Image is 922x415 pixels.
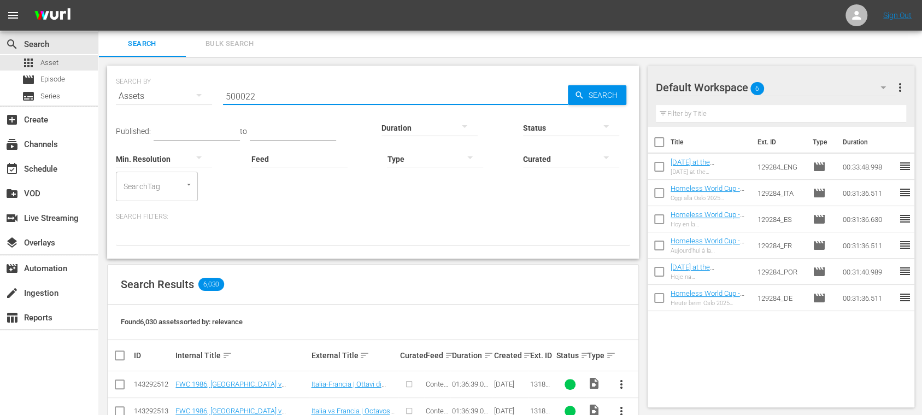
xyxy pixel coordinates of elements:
[671,247,749,254] div: Aujourd'hui à la [GEOGRAPHIC_DATA] 2025 Homeless World Cup
[5,262,19,275] span: Automation
[838,232,898,259] td: 00:31:36.511
[893,74,906,101] button: more_vert
[484,350,494,360] span: sort
[588,377,601,390] span: Video
[121,278,194,291] span: Search Results
[530,380,550,396] span: 131882_ITA
[812,186,825,200] span: Episode
[883,11,912,20] a: Sign Out
[584,85,626,105] span: Search
[806,127,836,157] th: Type
[671,168,749,176] div: [DATE] at the [GEOGRAPHIC_DATA] 2025 Homeless World Cup
[426,380,448,396] span: Content
[615,378,628,391] span: more_vert
[105,38,179,50] span: Search
[671,300,749,307] div: Heute beim Oslo 2025 Homeless World Cup
[812,291,825,305] span: Episode
[5,113,19,126] span: Create
[198,278,224,291] span: 6,030
[750,77,764,100] span: 6
[5,162,19,176] span: Schedule
[192,38,267,50] span: Bulk Search
[22,56,35,69] span: Asset
[22,90,35,103] span: Series
[671,289,744,306] a: Homeless World Cup - HL Show Playouts (DE)
[400,351,423,360] div: Curated
[5,138,19,151] span: Channels
[812,239,825,252] span: Episode
[812,265,825,278] span: Episode
[22,73,35,86] span: Episode
[812,160,825,173] span: Episode
[838,259,898,285] td: 00:31:40.989
[898,291,911,304] span: reorder
[556,349,584,362] div: Status
[530,351,553,360] div: Ext. ID
[40,74,65,85] span: Episode
[838,206,898,232] td: 00:31:36.630
[753,154,808,180] td: 129284_ENG
[812,213,825,226] span: Episode
[836,127,901,157] th: Duration
[671,127,751,157] th: Title
[671,273,749,280] div: Hoje na [GEOGRAPHIC_DATA] 2025 Homeless World Cup
[898,212,911,225] span: reorder
[494,349,527,362] div: Created
[452,349,490,362] div: Duration
[898,160,911,173] span: reorder
[608,371,635,398] button: more_vert
[893,81,906,94] span: more_vert
[753,285,808,311] td: 129284_DE
[134,351,172,360] div: ID
[452,380,490,388] div: 01:36:39.080
[116,212,630,221] p: Search Filters:
[656,72,897,103] div: Default Workspace
[523,350,533,360] span: sort
[311,380,394,413] a: Italia-Francia | Ottavi di finale | Coppa del Mondo FIFA Messico 1986 | Match completo
[452,407,490,415] div: 01:36:39.080
[753,259,808,285] td: 129284_POR
[671,184,744,201] a: Homeless World Cup - HL Show Playouts (IT)
[426,349,449,362] div: Feed
[5,311,19,324] span: Reports
[838,180,898,206] td: 00:31:36.511
[898,186,911,199] span: reorder
[494,407,527,415] div: [DATE]
[753,180,808,206] td: 129284_ITA
[753,206,808,232] td: 129284_ES
[494,380,527,388] div: [DATE]
[134,407,172,415] div: 143292513
[184,179,194,190] button: Open
[134,380,172,388] div: 143292512
[588,349,605,362] div: Type
[606,350,616,360] span: sort
[671,158,739,191] a: [DATE] at the [GEOGRAPHIC_DATA] 2025 Homeless World Cup (EN)
[311,349,396,362] div: External Title
[5,187,19,200] span: VOD
[671,221,749,228] div: Hoy en la [GEOGRAPHIC_DATA] 2025 Homeless World Cup
[7,9,20,22] span: menu
[445,350,455,360] span: sort
[838,154,898,180] td: 00:33:48.998
[5,38,19,51] span: Search
[222,350,232,360] span: sort
[671,237,744,253] a: Homeless World Cup - HL Show Playouts (FR)
[671,263,739,296] a: [DATE] at the [GEOGRAPHIC_DATA] 2025 Homeless World Cup (PT)
[121,318,243,326] span: Found 6,030 assets sorted by: relevance
[898,238,911,252] span: reorder
[5,236,19,249] span: Overlays
[568,85,626,105] button: Search
[116,81,212,112] div: Assets
[671,211,744,227] a: Homeless World Cup - HL Show Playouts (ES)
[580,350,590,360] span: sort
[360,350,369,360] span: sort
[40,91,60,102] span: Series
[5,287,19,300] span: Ingestion
[240,127,247,136] span: to
[26,3,79,28] img: ans4CAIJ8jUAAAAAAAAAAAAAAAAAAAAAAAAgQb4GAAAAAAAAAAAAAAAAAAAAAAAAJMjXAAAAAAAAAAAAAAAAAAAAAAAAgAT5G...
[40,57,58,68] span: Asset
[116,127,151,136] span: Published:
[175,380,286,396] a: FWC 1986, [GEOGRAPHIC_DATA] v [GEOGRAPHIC_DATA] (IT)
[898,265,911,278] span: reorder
[838,285,898,311] td: 00:31:36.511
